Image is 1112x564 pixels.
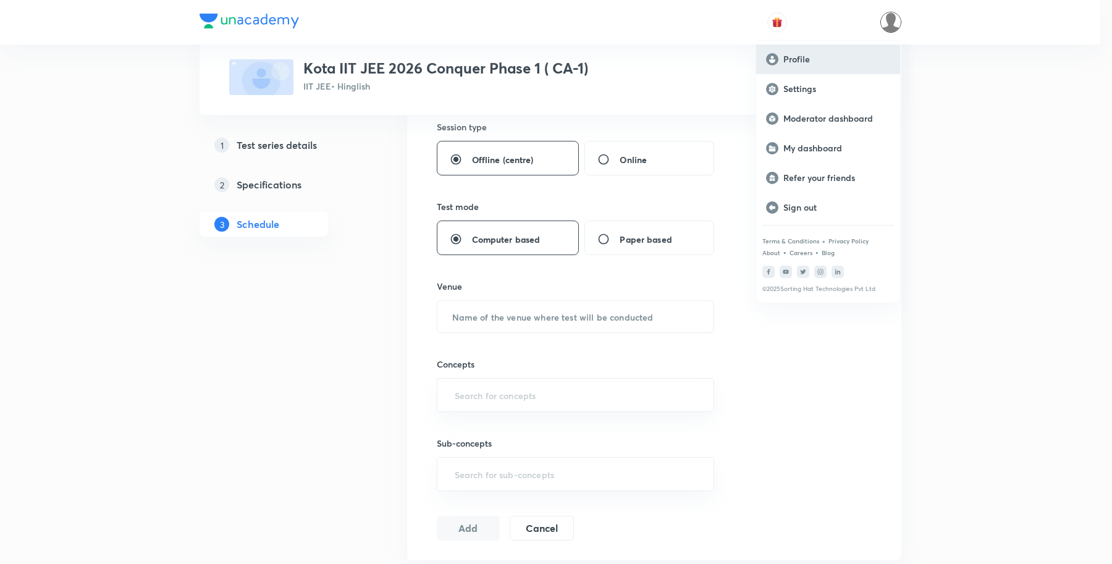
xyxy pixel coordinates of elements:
[783,54,890,65] p: Profile
[756,133,900,163] a: My dashboard
[762,285,894,293] p: © 2025 Sorting Hat Technologies Pvt Ltd
[783,113,890,124] p: Moderator dashboard
[783,172,890,183] p: Refer your friends
[783,202,890,213] p: Sign out
[762,249,780,256] a: About
[756,104,900,133] a: Moderator dashboard
[783,83,890,95] p: Settings
[790,249,812,256] a: Careers
[822,235,826,246] div: •
[762,237,819,245] a: Terms & Conditions
[783,246,787,258] div: •
[756,163,900,193] a: Refer your friends
[822,249,835,256] a: Blog
[756,44,900,74] a: Profile
[828,237,869,245] a: Privacy Policy
[756,74,900,104] a: Settings
[815,246,819,258] div: •
[783,143,890,154] p: My dashboard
